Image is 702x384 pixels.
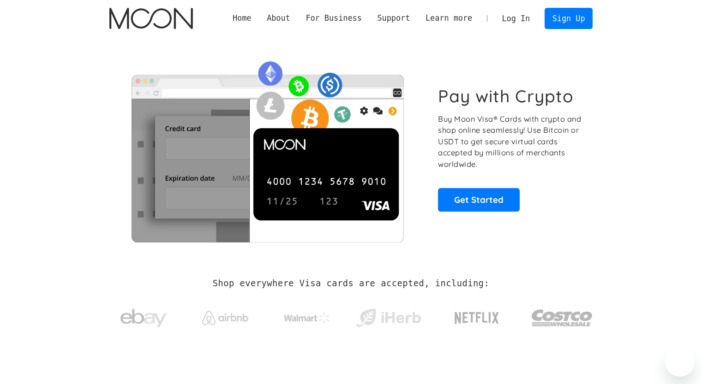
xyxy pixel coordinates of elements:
[418,12,480,24] div: Learn more
[377,12,410,24] div: Support
[202,311,248,325] img: Airbnb
[354,297,423,335] a: iHerb
[531,301,593,335] img: Costco
[225,12,259,24] a: Home
[109,8,193,29] img: Moon Logo
[120,304,167,333] img: ebay
[438,188,520,211] a: Get Started
[454,307,500,330] img: Netflix
[267,12,290,24] div: About
[438,86,574,106] h1: Pay with Crypto
[370,12,418,24] div: Support
[109,295,178,337] a: ebay
[272,303,341,328] a: Walmart
[354,306,423,330] img: iHerb
[426,12,472,24] div: Learn more
[531,291,593,340] a: Costco
[259,12,298,24] div: About
[298,12,370,24] div: For Business
[436,297,518,334] a: Netflix
[109,55,426,242] img: Moon Cards let you spend your crypto anywhere Visa is accepted.
[213,278,489,289] h2: Shop everywhere Visa cards are accepted, including:
[494,8,538,29] a: Log In
[306,12,361,24] div: For Business
[284,313,330,324] img: Walmart
[191,301,259,330] a: Airbnb
[545,8,593,29] a: Sign Up
[665,347,695,377] iframe: Button to launch messaging window
[109,8,193,29] a: home
[438,113,582,170] p: Buy Moon Visa® Cards with crypto and shop online seamlessly! Use Bitcoin or USDT to get secure vi...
